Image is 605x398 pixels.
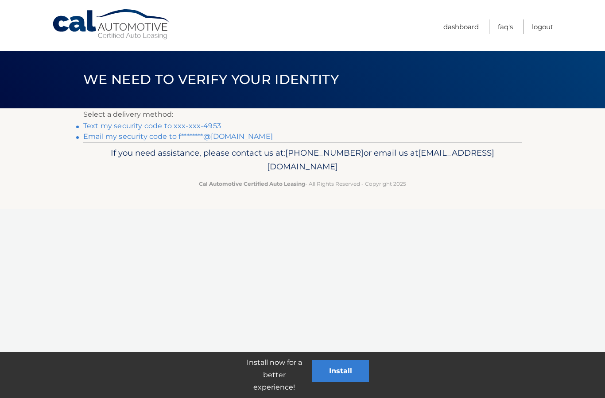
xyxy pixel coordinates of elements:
button: Install [312,360,369,382]
a: FAQ's [498,19,513,34]
p: Install now for a better experience! [236,356,312,394]
a: Text my security code to xxx-xxx-4953 [83,122,221,130]
a: Cal Automotive [52,9,171,40]
a: Logout [532,19,553,34]
a: Dashboard [443,19,479,34]
strong: Cal Automotive Certified Auto Leasing [199,180,305,187]
a: Email my security code to f********@[DOMAIN_NAME] [83,132,273,141]
p: - All Rights Reserved - Copyright 2025 [89,179,516,188]
p: If you need assistance, please contact us at: or email us at [89,146,516,174]
span: We need to verify your identity [83,71,339,88]
p: Select a delivery method: [83,108,522,121]
span: [PHONE_NUMBER] [285,148,364,158]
